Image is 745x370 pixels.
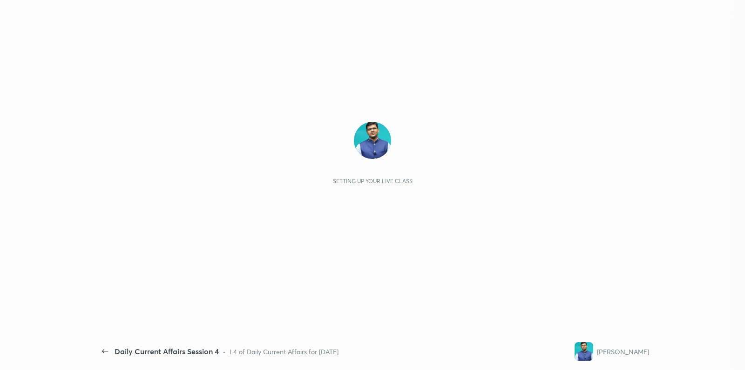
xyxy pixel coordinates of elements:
div: • [223,347,226,357]
div: Daily Current Affairs Session 4 [115,346,219,357]
img: 22281cac87514865abda38b5e9ac8509.jpg [575,342,593,361]
div: Setting up your live class [333,178,413,185]
div: L4 of Daily Current Affairs for [DATE] [230,347,339,357]
div: [PERSON_NAME] [597,347,649,357]
img: 22281cac87514865abda38b5e9ac8509.jpg [354,122,391,159]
